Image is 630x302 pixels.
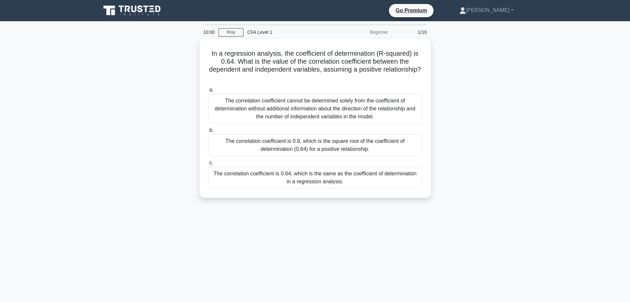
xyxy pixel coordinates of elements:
h5: In a regression analysis, the coefficient of determination (R-squared) is 0.64. What is the value... [207,49,423,82]
div: Beginner [334,26,392,39]
a: [PERSON_NAME] [443,4,529,17]
div: 10:00 [199,26,219,39]
span: b. [209,127,214,133]
div: The correlation coefficient cannot be determined solely from the coefficient of determination wit... [208,94,422,124]
div: CFA Level 1 [243,26,334,39]
div: 1/10 [392,26,431,39]
span: c. [209,160,213,165]
a: Go Premium [392,6,431,15]
div: The correlation coefficient is 0.8, which is the square root of the coefficient of determination ... [208,134,422,156]
a: Stop [219,28,243,36]
div: The correlation coefficient is 0.64, which is the same as the coefficient of determination in a r... [208,167,422,189]
span: a. [209,87,214,92]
